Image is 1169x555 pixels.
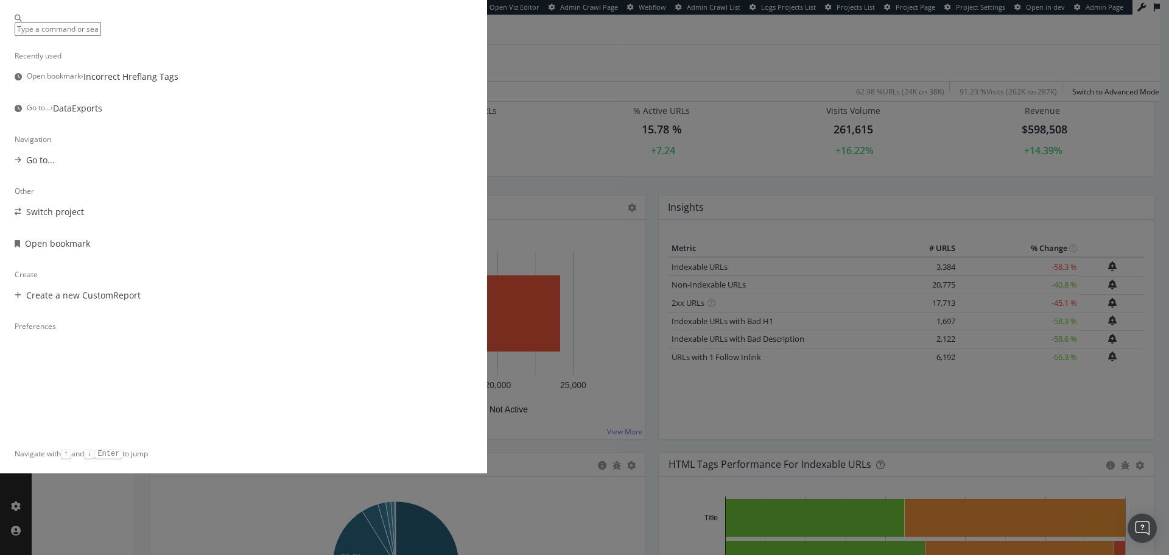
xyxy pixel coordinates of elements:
[27,71,81,83] div: Open bookmark
[15,269,472,280] div: Create
[51,102,53,115] div: ›
[27,102,51,115] div: Go to...
[15,321,472,331] div: Preferences
[15,51,472,61] div: Recently used
[15,448,94,459] div: Navigate with and
[94,449,122,459] kbd: Enter
[53,102,102,115] div: DataExports
[15,134,472,144] div: Navigation
[61,449,71,459] kbd: ↑
[25,238,90,250] div: Open bookmark
[26,206,84,218] div: Switch project
[1128,514,1157,543] div: Open Intercom Messenger
[26,154,55,166] div: Go to...
[83,71,178,83] div: Incorrect Hreflang Tags
[84,449,94,459] kbd: ↓
[81,71,83,83] div: ›
[15,186,472,196] div: Other
[94,448,148,459] div: to jump
[15,22,101,36] input: Type a command or search…
[26,289,141,302] div: Create a new CustomReport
